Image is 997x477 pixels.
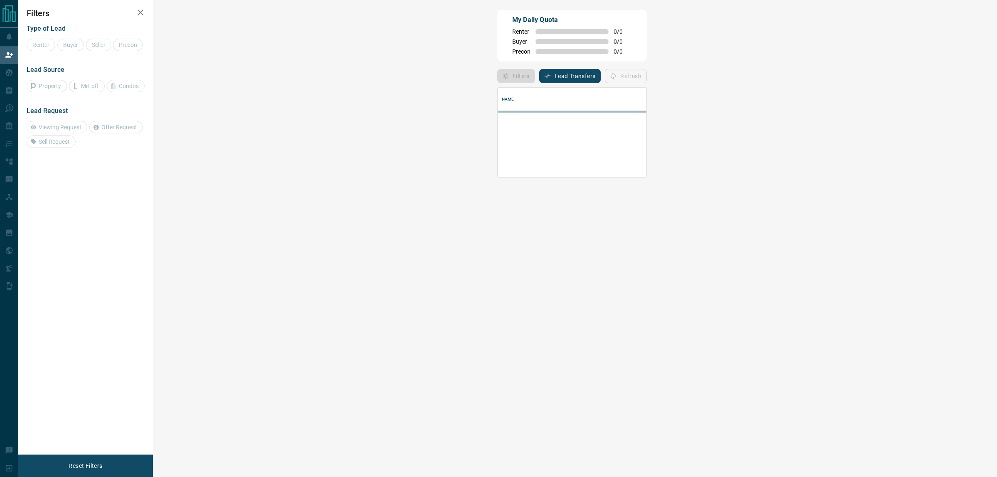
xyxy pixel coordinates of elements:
[27,25,66,32] span: Type of Lead
[512,48,530,55] span: Precon
[498,88,991,111] div: Name
[63,459,108,473] button: Reset Filters
[512,15,632,25] p: My Daily Quota
[502,88,514,111] div: Name
[614,28,632,35] span: 0 / 0
[614,38,632,45] span: 0 / 0
[27,8,145,18] h2: Filters
[539,69,601,83] button: Lead Transfers
[614,48,632,55] span: 0 / 0
[27,66,64,74] span: Lead Source
[512,38,530,45] span: Buyer
[512,28,530,35] span: Renter
[27,107,68,115] span: Lead Request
